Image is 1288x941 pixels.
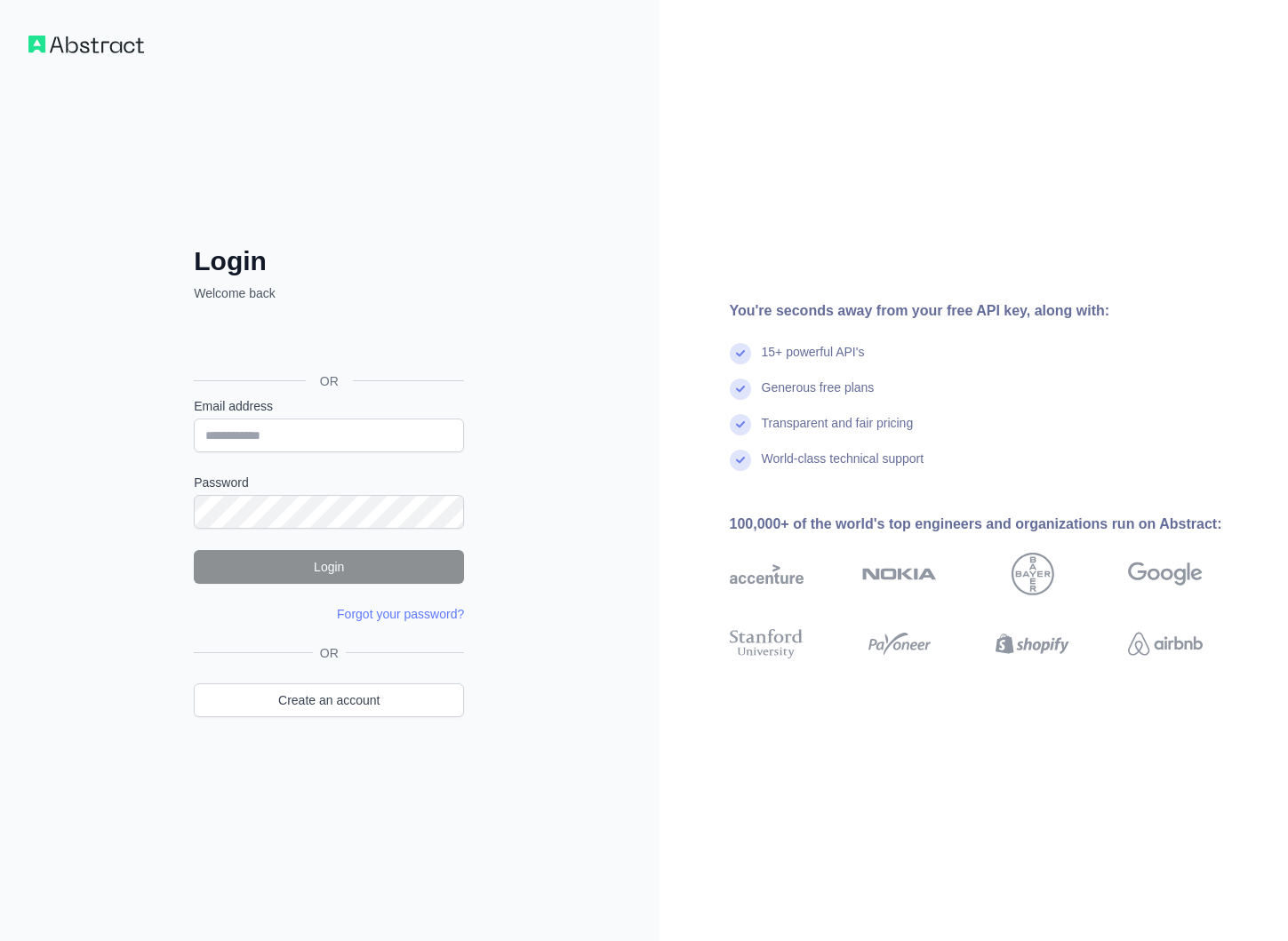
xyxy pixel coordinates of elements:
[762,414,914,450] div: Transparent and fair pricing
[194,284,464,302] p: Welcome back
[730,553,804,595] img: accenture
[194,245,464,277] h2: Login
[194,550,464,584] button: Login
[1128,626,1203,663] img: airbnb
[730,379,751,400] img: check mark
[730,343,751,364] img: check mark
[313,644,346,662] span: OR
[762,343,865,379] div: 15+ powerful API's
[306,372,353,390] span: OR
[1012,553,1054,595] img: bayer
[730,514,1260,535] div: 100,000+ of the world's top engineers and organizations run on Abstract:
[194,397,464,415] label: Email address
[762,450,924,485] div: World-class technical support
[185,322,469,361] iframe: Sign in with Google Button
[730,450,751,471] img: check mark
[762,379,875,414] div: Generous free plans
[730,626,804,663] img: stanford university
[194,683,464,717] a: Create an account
[1128,553,1203,595] img: google
[862,626,937,663] img: payoneer
[194,474,464,491] label: Password
[730,300,1260,322] div: You're seconds away from your free API key, along with:
[28,36,144,53] img: Workflow
[337,607,464,621] a: Forgot your password?
[862,553,937,595] img: nokia
[730,414,751,435] img: check mark
[996,626,1070,663] img: shopify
